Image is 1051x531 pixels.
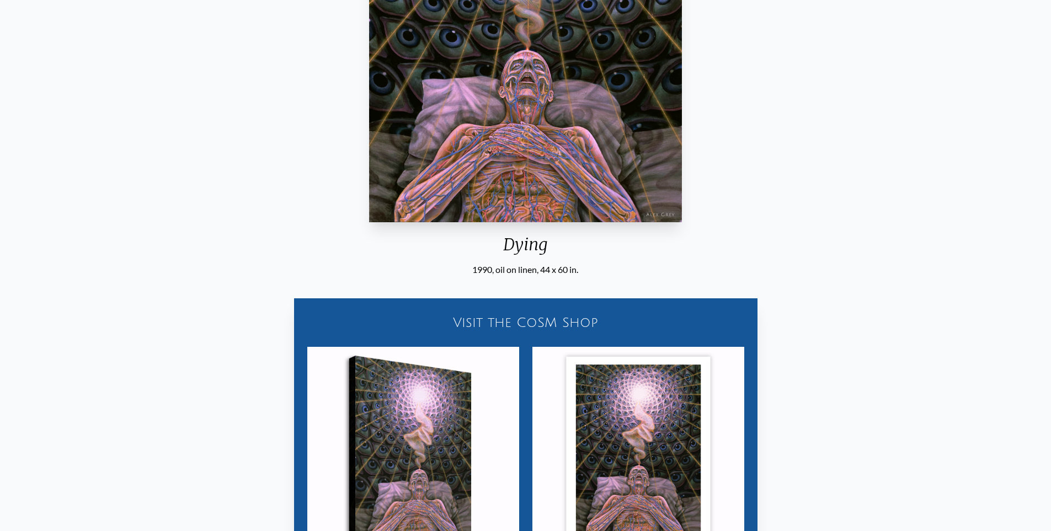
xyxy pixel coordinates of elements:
div: Dying [365,234,686,263]
a: Visit the CoSM Shop [301,305,751,340]
div: 1990, oil on linen, 44 x 60 in. [365,263,686,276]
